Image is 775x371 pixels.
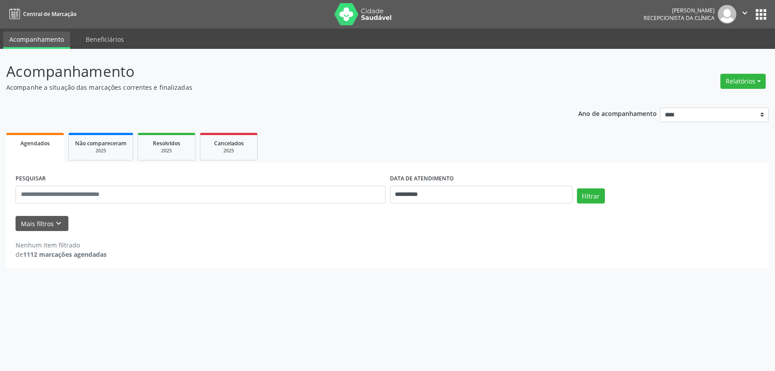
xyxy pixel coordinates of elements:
i:  [740,8,750,18]
div: 2025 [144,148,189,154]
p: Acompanhamento [6,60,540,83]
button: Relatórios [720,74,766,89]
span: Central de Marcação [23,10,76,18]
i: keyboard_arrow_down [54,219,64,228]
span: Cancelados [214,140,244,147]
label: DATA DE ATENDIMENTO [390,172,454,186]
button: Mais filtroskeyboard_arrow_down [16,216,68,231]
button:  [736,5,753,24]
button: Filtrar [577,188,605,203]
div: de [16,250,107,259]
img: img [718,5,736,24]
div: [PERSON_NAME] [644,7,715,14]
label: PESQUISAR [16,172,46,186]
span: Não compareceram [75,140,127,147]
a: Central de Marcação [6,7,76,21]
strong: 1112 marcações agendadas [23,250,107,259]
a: Beneficiários [79,32,130,47]
a: Acompanhamento [3,32,70,49]
div: 2025 [207,148,251,154]
div: Nenhum item filtrado [16,240,107,250]
div: 2025 [75,148,127,154]
span: Recepcionista da clínica [644,14,715,22]
button: apps [753,7,769,22]
p: Acompanhe a situação das marcações correntes e finalizadas [6,83,540,92]
p: Ano de acompanhamento [578,108,657,119]
span: Resolvidos [153,140,180,147]
span: Agendados [20,140,50,147]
